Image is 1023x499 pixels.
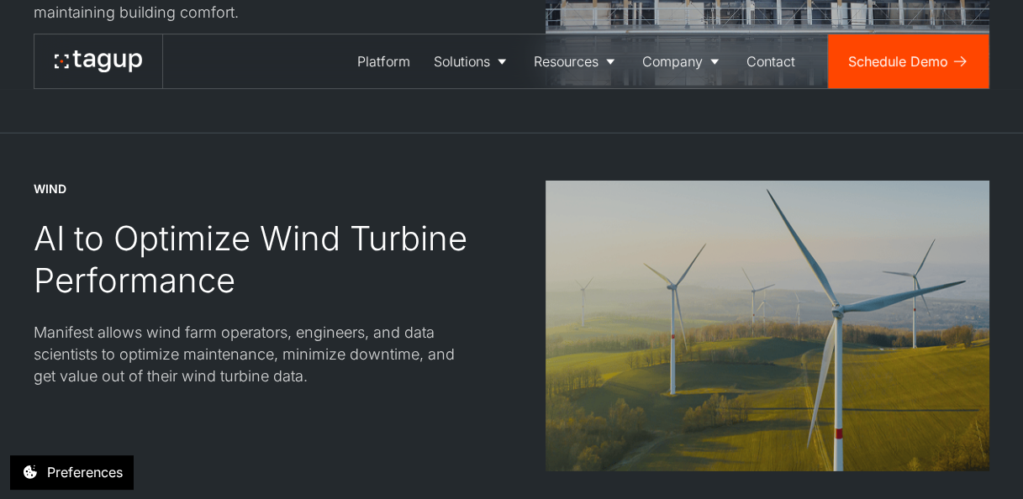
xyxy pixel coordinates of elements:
[848,51,948,71] div: Schedule Demo
[34,218,478,302] div: AI to Optimize Wind Turbine Performance
[522,34,630,88] a: Resources
[422,34,522,88] a: Solutions
[630,34,735,88] a: Company
[357,51,410,71] div: Platform
[746,51,795,71] div: Contact
[534,51,599,71] div: Resources
[345,34,422,88] a: Platform
[642,51,703,71] div: Company
[434,51,490,71] div: Solutions
[34,181,66,197] div: WIND
[47,462,123,482] div: Preferences
[34,322,478,387] div: Manifest allows wind farm operators, engineers, and data scientists to optimize maintenance, mini...
[828,34,989,88] a: Schedule Demo
[735,34,807,88] a: Contact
